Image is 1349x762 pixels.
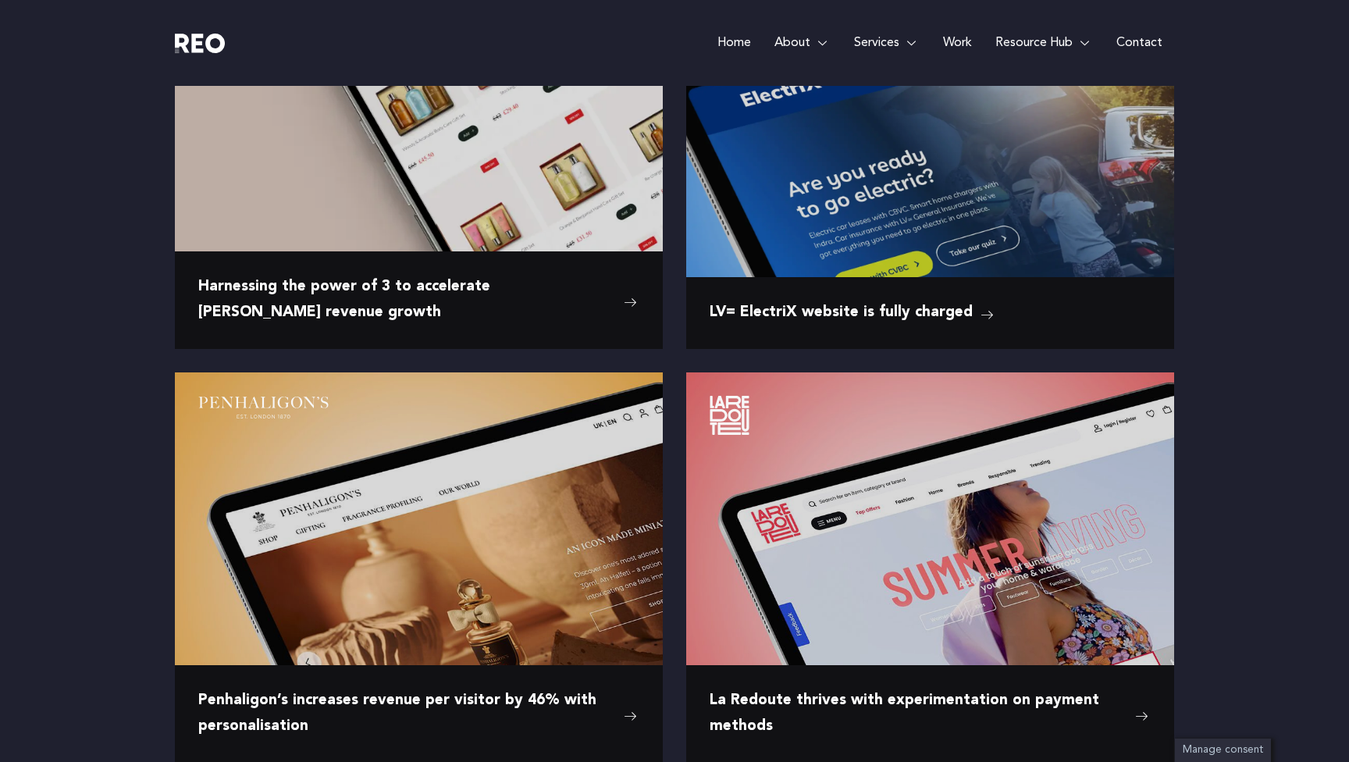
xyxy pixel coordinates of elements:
span: Penhaligon’s increases revenue per visitor by 46% with personalisation [198,689,616,739]
a: LV= ElectriX website is fully charged [710,301,996,326]
a: Harnessing the power of 3 to accelerate [PERSON_NAME] revenue growth [198,275,639,326]
span: Manage consent [1183,745,1263,755]
a: Penhaligon’s increases revenue per visitor by 46% with personalisation [198,689,639,739]
span: Harnessing the power of 3 to accelerate [PERSON_NAME] revenue growth [198,275,616,326]
span: LV= ElectriX website is fully charged [710,301,973,326]
a: La Redoute thrives with experimentation on payment methods [710,689,1151,739]
span: La Redoute thrives with experimentation on payment methods [710,689,1127,739]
